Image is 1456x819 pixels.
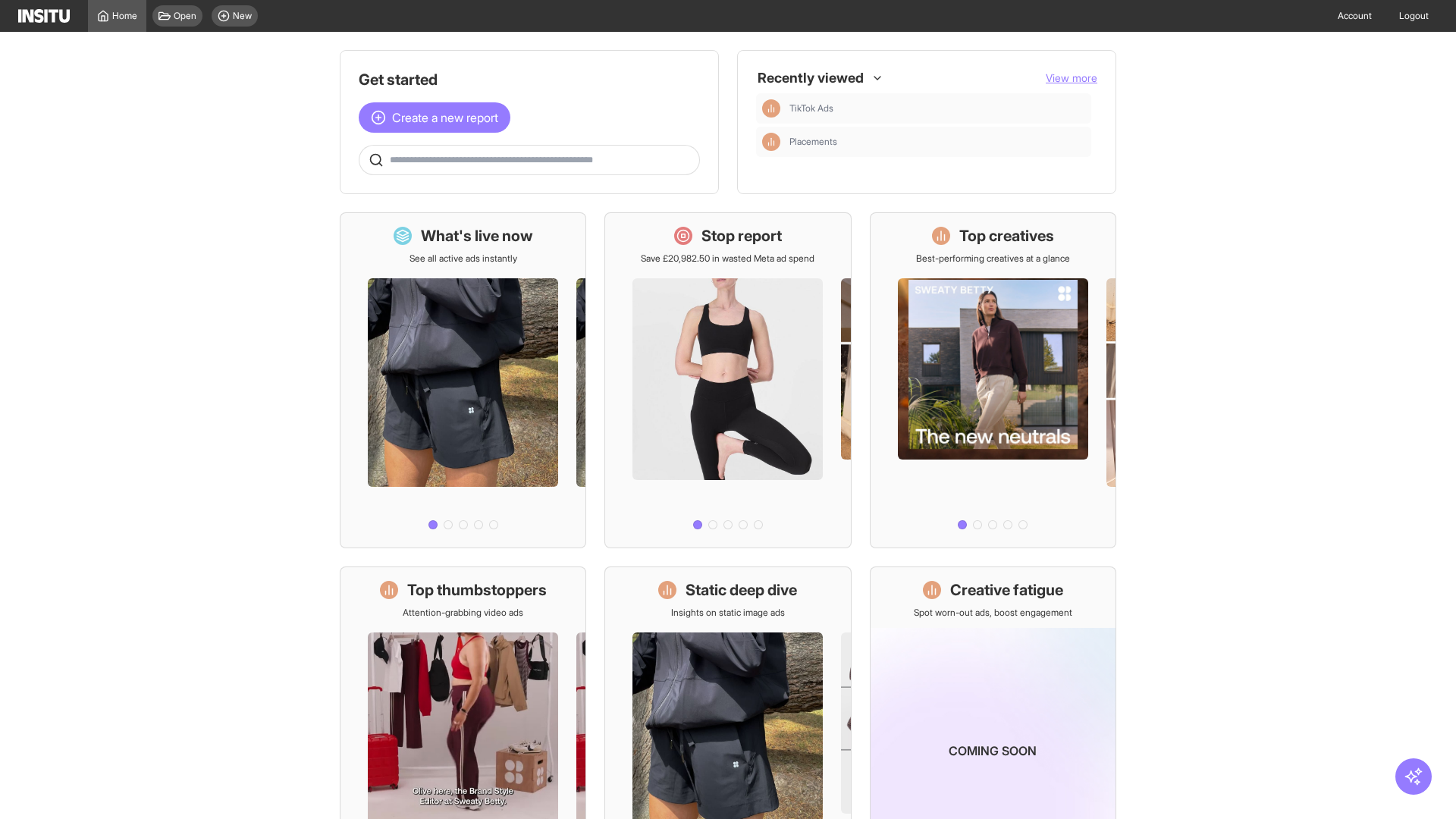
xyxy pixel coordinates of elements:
[789,136,837,148] span: Placements
[359,102,510,133] button: Create a new report
[392,108,498,127] span: Create a new report
[421,225,533,246] h1: What's live now
[1046,71,1097,86] button: View more
[641,253,814,265] p: Save £20,982.50 in wasted Meta ad spend
[1046,71,1097,84] span: View more
[762,133,780,151] div: Insights
[789,102,833,115] span: TikTok Ads
[686,579,797,601] h1: Static deep dive
[959,225,1054,246] h1: Top creatives
[409,253,517,265] p: See all active ads instantly
[701,225,782,246] h1: Stop report
[916,253,1070,265] p: Best-performing creatives at a glance
[174,10,196,22] span: Open
[789,102,1085,115] span: TikTok Ads
[403,607,523,619] p: Attention-grabbing video ads
[789,136,1085,148] span: Placements
[340,212,586,548] a: What's live nowSee all active ads instantly
[18,9,70,23] img: Logo
[604,212,851,548] a: Stop reportSave £20,982.50 in wasted Meta ad spend
[671,607,785,619] p: Insights on static image ads
[359,69,700,90] h1: Get started
[112,10,137,22] span: Home
[407,579,547,601] h1: Top thumbstoppers
[762,99,780,118] div: Insights
[870,212,1116,548] a: Top creativesBest-performing creatives at a glance
[233,10,252,22] span: New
